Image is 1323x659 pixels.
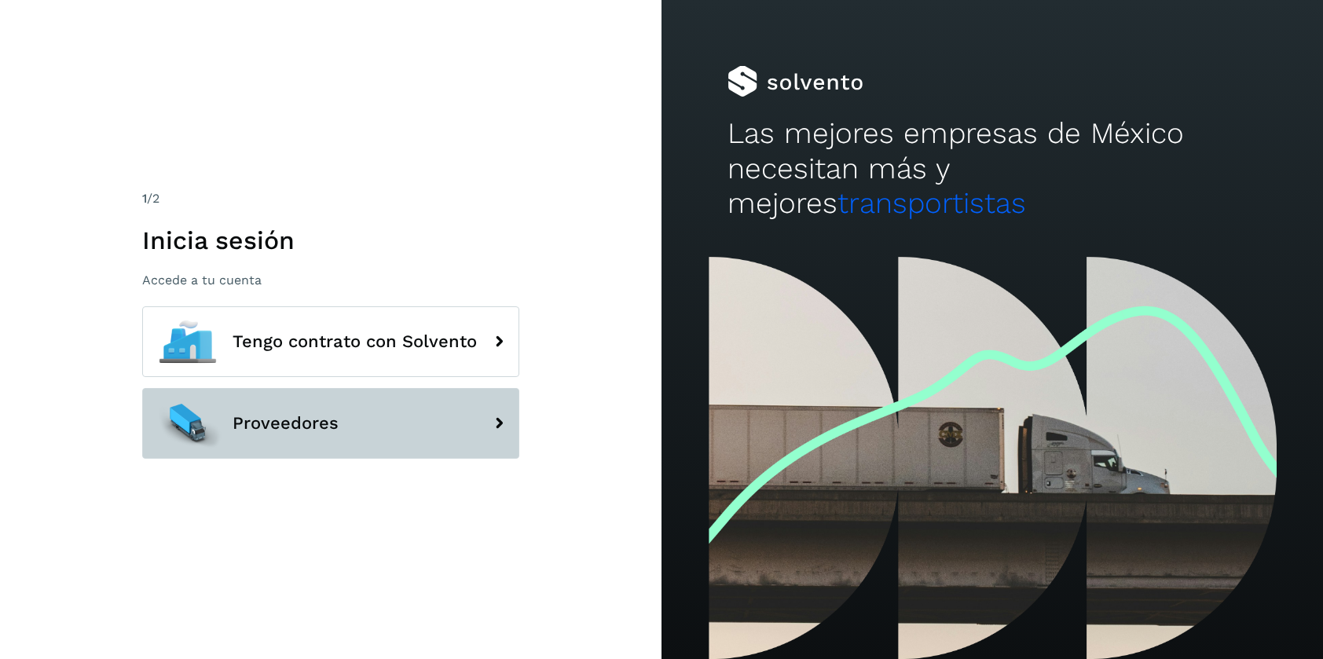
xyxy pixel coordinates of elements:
[142,189,519,208] div: /2
[727,116,1257,221] h2: Las mejores empresas de México necesitan más y mejores
[142,273,519,287] p: Accede a tu cuenta
[837,186,1026,220] span: transportistas
[233,332,477,351] span: Tengo contrato con Solvento
[142,306,519,377] button: Tengo contrato con Solvento
[142,225,519,255] h1: Inicia sesión
[142,388,519,459] button: Proveedores
[142,191,147,206] span: 1
[233,414,339,433] span: Proveedores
